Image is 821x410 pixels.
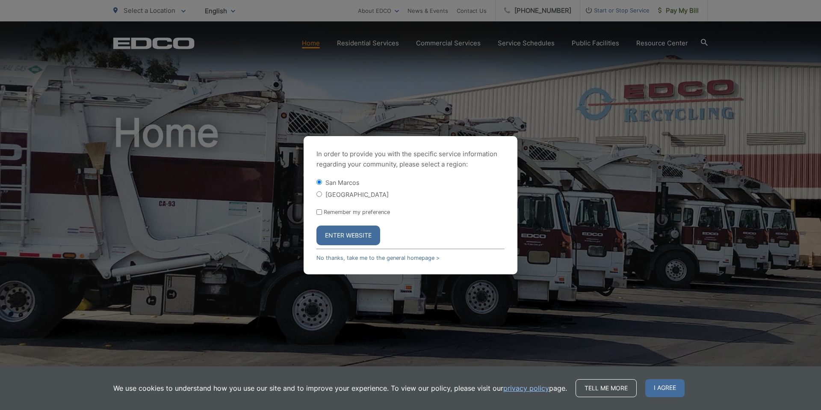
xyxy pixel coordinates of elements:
p: In order to provide you with the specific service information regarding your community, please se... [316,149,505,169]
p: We use cookies to understand how you use our site and to improve your experience. To view our pol... [113,383,567,393]
label: Remember my preference [324,209,390,215]
label: San Marcos [325,179,360,186]
a: Tell me more [576,379,637,397]
a: No thanks, take me to the general homepage > [316,255,440,261]
label: [GEOGRAPHIC_DATA] [325,191,389,198]
a: privacy policy [503,383,549,393]
span: I agree [645,379,685,397]
button: Enter Website [316,226,380,245]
